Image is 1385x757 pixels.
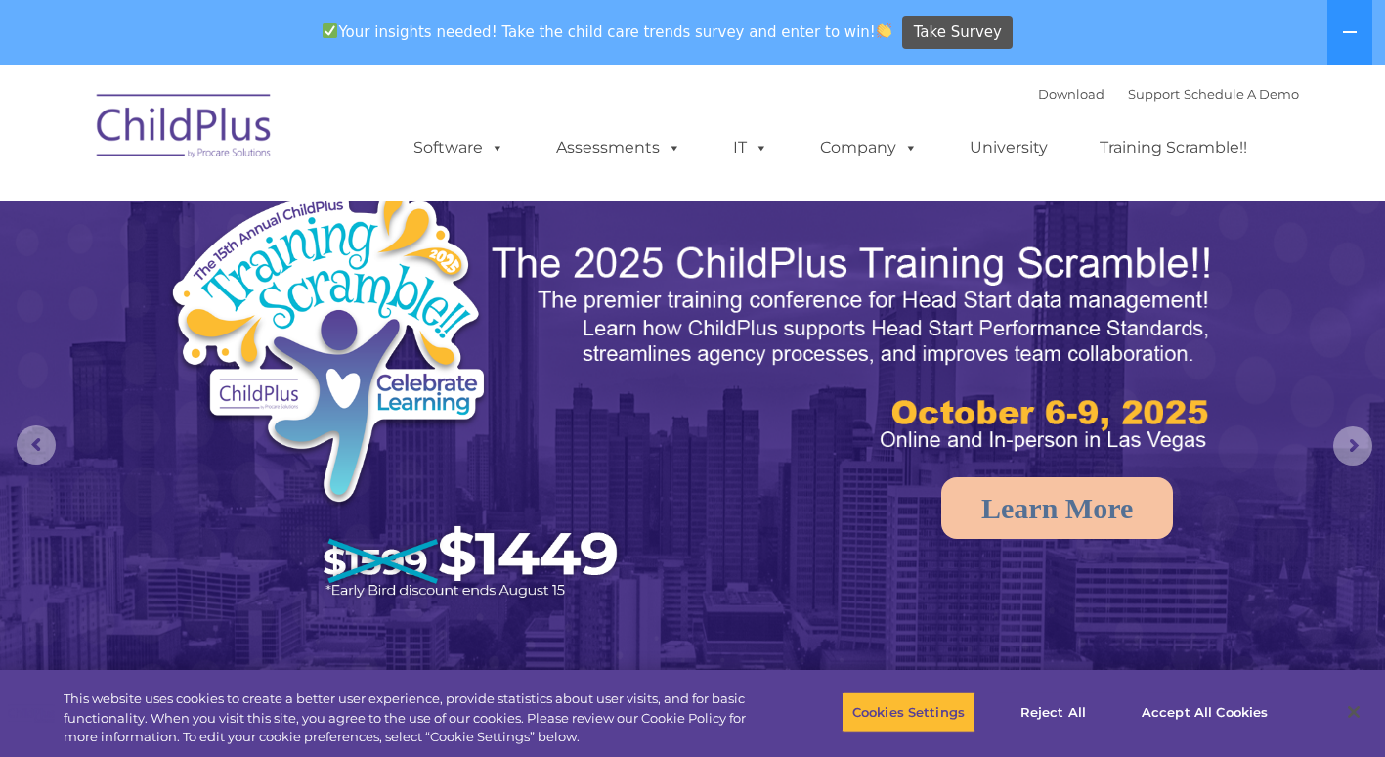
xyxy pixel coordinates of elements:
[877,23,891,38] img: 👏
[992,691,1114,733] button: Reject All
[902,16,1013,50] a: Take Survey
[941,477,1173,539] a: Learn More
[272,209,355,224] span: Phone number
[1080,128,1267,167] a: Training Scramble!!
[537,128,701,167] a: Assessments
[323,23,337,38] img: ✅
[714,128,788,167] a: IT
[801,128,937,167] a: Company
[272,129,331,144] span: Last name
[950,128,1067,167] a: University
[1332,690,1375,734] button: Close
[1038,86,1299,102] font: |
[1184,86,1299,102] a: Schedule A Demo
[1131,691,1278,733] button: Accept All Cookies
[315,13,900,51] span: Your insights needed! Take the child care trends survey and enter to win!
[64,690,761,747] div: This website uses cookies to create a better user experience, provide statistics about user visit...
[1128,86,1180,102] a: Support
[394,128,524,167] a: Software
[914,16,1002,50] span: Take Survey
[1038,86,1104,102] a: Download
[842,691,975,733] button: Cookies Settings
[87,80,282,178] img: ChildPlus by Procare Solutions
